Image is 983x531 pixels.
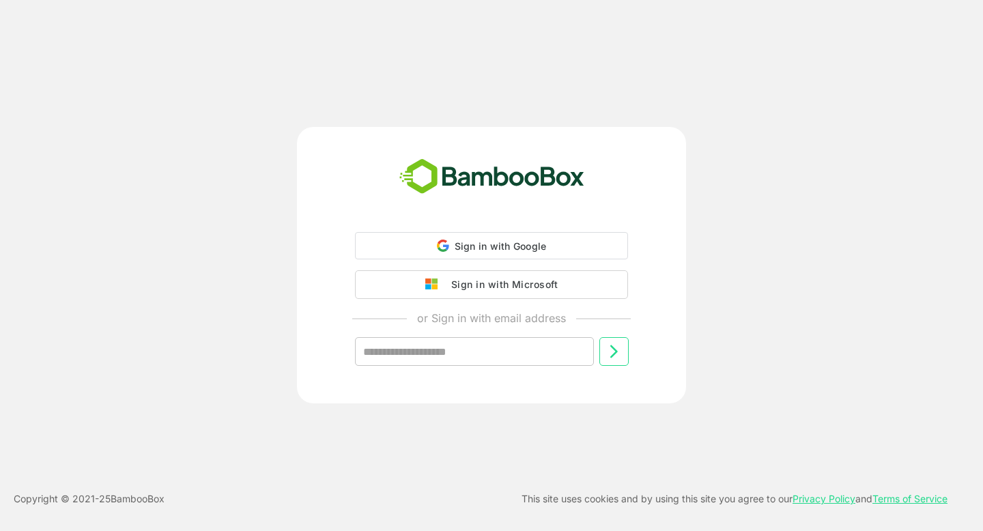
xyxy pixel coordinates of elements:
[355,270,628,299] button: Sign in with Microsoft
[444,276,558,293] div: Sign in with Microsoft
[392,154,592,199] img: bamboobox
[793,493,855,504] a: Privacy Policy
[14,491,165,507] p: Copyright © 2021- 25 BambooBox
[872,493,948,504] a: Terms of Service
[417,310,566,326] p: or Sign in with email address
[522,491,948,507] p: This site uses cookies and by using this site you agree to our and
[455,240,547,252] span: Sign in with Google
[355,232,628,259] div: Sign in with Google
[425,278,444,291] img: google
